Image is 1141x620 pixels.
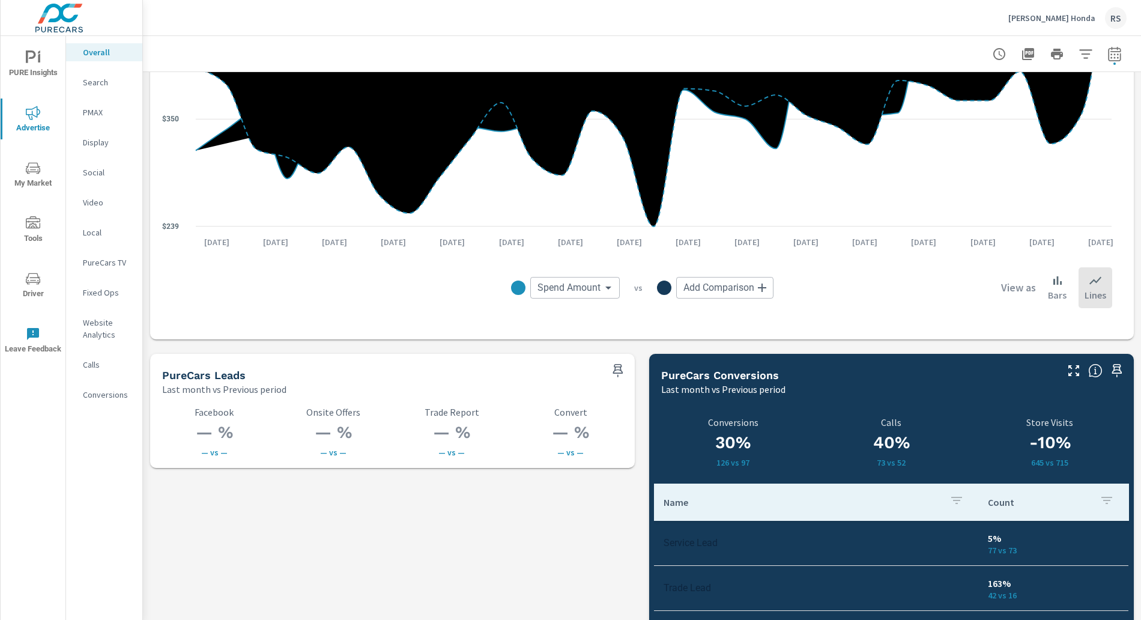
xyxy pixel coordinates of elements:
[844,236,886,248] p: [DATE]
[83,196,133,208] p: Video
[281,407,386,418] p: Onsite Offers
[785,236,827,248] p: [DATE]
[83,389,133,401] p: Conversions
[83,317,133,341] p: Website Analytics
[988,496,1090,508] p: Count
[66,163,142,181] div: Social
[988,576,1119,591] p: 163%
[549,236,592,248] p: [DATE]
[4,50,62,80] span: PURE Insights
[530,277,620,299] div: Spend Amount
[1,36,65,368] div: nav menu
[820,458,964,467] p: 73 vs 52
[66,223,142,242] div: Local
[664,496,940,508] p: Name
[83,287,133,299] p: Fixed Ops
[400,407,504,418] p: Trade Report
[255,236,297,248] p: [DATE]
[518,422,623,443] h3: — %
[518,448,623,457] p: — vs —
[608,361,628,380] span: Save this to your personalized report
[1021,236,1063,248] p: [DATE]
[66,356,142,374] div: Calls
[4,106,62,135] span: Advertise
[676,277,773,299] div: Add Comparison
[1105,7,1127,29] div: RS
[4,327,62,356] span: Leave Feedback
[988,591,1119,600] p: 42 vs 16
[162,115,179,123] text: $350
[431,236,473,248] p: [DATE]
[1085,288,1106,302] p: Lines
[661,417,805,428] p: Conversions
[83,359,133,371] p: Calls
[313,236,356,248] p: [DATE]
[661,369,779,381] h5: PureCars Conversions
[83,76,133,88] p: Search
[1001,282,1036,294] h6: View as
[66,386,142,404] div: Conversions
[661,382,785,397] p: Last month vs Previous period
[83,136,133,148] p: Display
[162,422,267,443] h3: — %
[820,433,964,453] h3: 40%
[162,448,267,457] p: — vs —
[1045,42,1069,66] button: Print Report
[903,236,945,248] p: [DATE]
[400,448,504,457] p: — vs —
[66,43,142,61] div: Overall
[518,407,623,418] p: Convert
[654,527,978,558] td: Service Lead
[66,73,142,91] div: Search
[1064,361,1083,380] button: Make Fullscreen
[970,433,1129,453] h3: -10%
[4,216,62,246] span: Tools
[372,236,414,248] p: [DATE]
[66,133,142,151] div: Display
[83,257,133,269] p: PureCars TV
[4,272,62,301] span: Driver
[1107,361,1127,380] span: Save this to your personalized report
[1080,236,1122,248] p: [DATE]
[667,236,709,248] p: [DATE]
[1074,42,1098,66] button: Apply Filters
[281,448,386,457] p: — vs —
[726,236,768,248] p: [DATE]
[162,222,179,231] text: $239
[66,193,142,211] div: Video
[537,282,601,294] span: Spend Amount
[66,284,142,302] div: Fixed Ops
[162,382,286,397] p: Last month vs Previous period
[162,369,246,381] h5: PureCars Leads
[66,314,142,344] div: Website Analytics
[83,46,133,58] p: Overall
[820,417,964,428] p: Calls
[162,407,267,418] p: Facebook
[620,282,657,293] p: vs
[661,433,805,453] h3: 30%
[661,458,805,467] p: 126 vs 97
[988,546,1119,555] p: 77 vs 73
[196,236,238,248] p: [DATE]
[281,422,386,443] h3: — %
[1088,363,1103,378] span: Understand conversion over the selected time range.
[4,161,62,190] span: My Market
[1008,13,1095,23] p: [PERSON_NAME] Honda
[1016,42,1040,66] button: "Export Report to PDF"
[83,226,133,239] p: Local
[683,282,754,294] span: Add Comparison
[66,254,142,272] div: PureCars TV
[970,458,1129,467] p: 645 vs 715
[491,236,533,248] p: [DATE]
[608,236,650,248] p: [DATE]
[400,422,504,443] h3: — %
[83,166,133,178] p: Social
[988,531,1119,546] p: 5%
[654,573,978,603] td: Trade Lead
[962,236,1004,248] p: [DATE]
[83,106,133,118] p: PMAX
[66,103,142,121] div: PMAX
[1048,288,1067,302] p: Bars
[970,417,1129,428] p: Store Visits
